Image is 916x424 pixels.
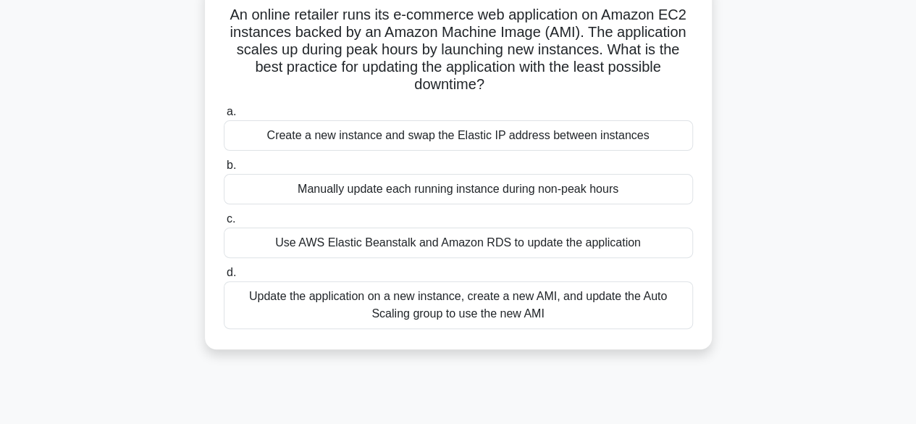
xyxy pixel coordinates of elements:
[227,159,236,171] span: b.
[224,120,693,151] div: Create a new instance and swap the Elastic IP address between instances
[224,281,693,329] div: Update the application on a new instance, create a new AMI, and update the Auto Scaling group to ...
[224,228,693,258] div: Use AWS Elastic Beanstalk and Amazon RDS to update the application
[224,174,693,204] div: Manually update each running instance during non-peak hours
[227,105,236,117] span: a.
[227,266,236,278] span: d.
[227,212,235,225] span: c.
[222,6,694,94] h5: An online retailer runs its e-commerce web application on Amazon EC2 instances backed by an Amazo...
